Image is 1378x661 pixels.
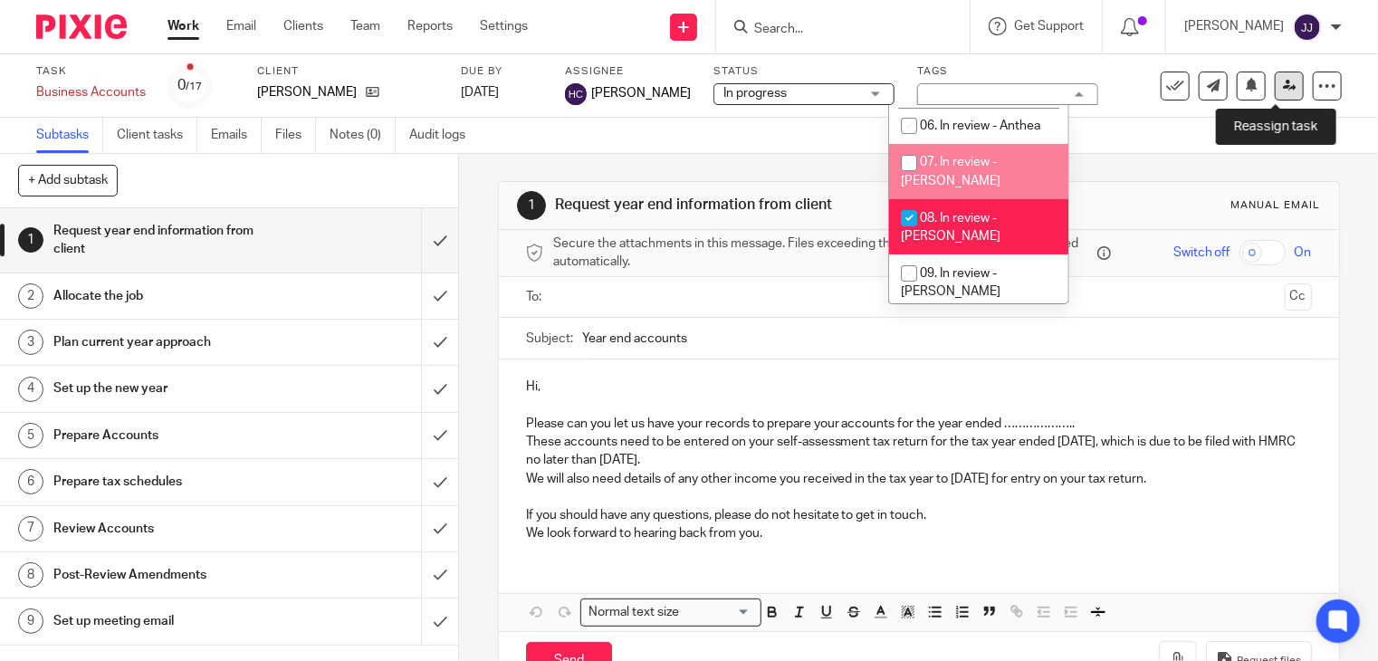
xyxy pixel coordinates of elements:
[553,235,1093,272] span: Secure the attachments in this message. Files exceeding the size limit (10MB) will be secured aut...
[350,17,380,35] a: Team
[18,608,43,634] div: 9
[53,329,287,356] h1: Plan current year approach
[178,75,203,96] div: 0
[18,562,43,588] div: 8
[1014,20,1084,33] span: Get Support
[53,217,287,263] h1: Request year end information from client
[275,118,316,153] a: Files
[36,118,103,153] a: Subtasks
[565,64,691,79] label: Assignee
[685,603,751,622] input: Search for option
[920,120,1040,132] span: 06. In review - Anthea
[526,524,1312,542] p: We look forward to hearing back from you.
[591,84,691,102] span: [PERSON_NAME]
[1231,198,1321,213] div: Manual email
[18,423,43,448] div: 5
[580,599,761,627] div: Search for option
[36,14,127,39] img: Pixie
[187,81,203,91] small: /17
[526,378,1312,396] p: Hi,
[18,516,43,541] div: 7
[901,267,1000,299] span: 09. In review - [PERSON_NAME]
[461,86,499,99] span: [DATE]
[526,288,546,306] label: To:
[36,83,146,101] div: Business Accounts
[53,375,287,402] h1: Set up the new year
[1293,13,1322,42] img: svg%3E
[226,17,256,35] a: Email
[18,469,43,494] div: 6
[18,165,118,196] button: + Add subtask
[36,64,146,79] label: Task
[526,506,1312,524] p: If you should have any questions, please do not hesitate to get in touch.
[53,561,287,589] h1: Post-Review Amendments
[1285,283,1312,311] button: Cc
[53,468,287,495] h1: Prepare tax schedules
[53,608,287,635] h1: Set up meeting email
[1295,244,1312,262] span: On
[257,64,438,79] label: Client
[407,17,453,35] a: Reports
[1173,244,1230,262] span: Switch off
[480,17,528,35] a: Settings
[555,196,957,215] h1: Request year end information from client
[18,377,43,402] div: 4
[53,515,287,542] h1: Review Accounts
[330,118,396,153] a: Notes (0)
[526,415,1312,433] p: Please can you let us have your records to prepare your accounts for the year ended ………………..
[917,64,1098,79] label: Tags
[257,83,357,101] p: [PERSON_NAME]
[53,283,287,310] h1: Allocate the job
[211,118,262,153] a: Emails
[517,191,546,220] div: 1
[723,87,787,100] span: In progress
[585,603,684,622] span: Normal text size
[283,17,323,35] a: Clients
[18,283,43,309] div: 2
[526,433,1312,470] p: These accounts need to be entered on your self-assessment tax return for the tax year ended [DATE...
[565,83,587,105] img: svg%3E
[461,64,542,79] label: Due by
[117,118,197,153] a: Client tasks
[901,156,1000,187] span: 07. In review - [PERSON_NAME]
[752,22,915,38] input: Search
[18,330,43,355] div: 3
[1184,17,1284,35] p: [PERSON_NAME]
[18,227,43,253] div: 1
[526,470,1312,488] p: We will also need details of any other income you received in the tax year to [DATE] for entry on...
[713,64,895,79] label: Status
[167,17,199,35] a: Work
[526,330,573,348] label: Subject:
[53,422,287,449] h1: Prepare Accounts
[409,118,479,153] a: Audit logs
[901,212,1000,244] span: 08. In review - [PERSON_NAME]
